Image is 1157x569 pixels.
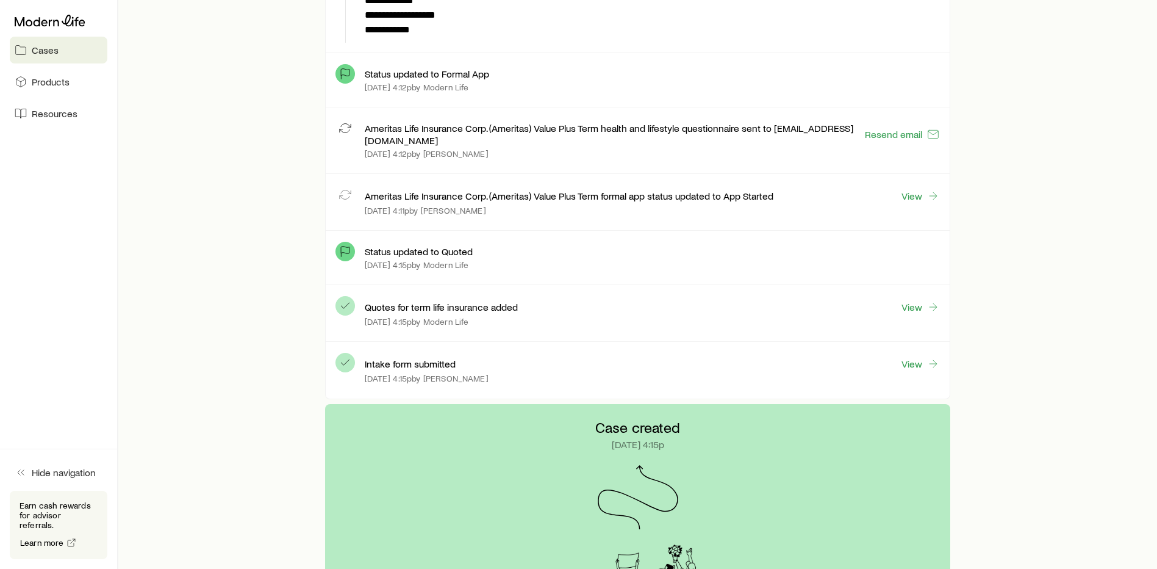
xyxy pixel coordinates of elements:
[10,491,107,559] div: Earn cash rewards for advisor referrals.Learn more
[365,301,518,313] p: Quotes for term life insurance added
[365,317,468,327] p: [DATE] 4:15p by Modern Life
[365,260,468,270] p: [DATE] 4:15p by Modern Life
[10,68,107,95] a: Products
[32,44,59,56] span: Cases
[901,357,940,371] a: View
[365,190,773,202] p: Ameritas Life Insurance Corp. (Ameritas) Value Plus Term formal app status updated to App Started
[365,122,864,147] p: Ameritas Life Insurance Corp. (Ameritas) Value Plus Term health and lifestyle questionnaire sent ...
[10,37,107,63] a: Cases
[10,459,107,486] button: Hide navigation
[901,300,940,314] a: View
[365,68,489,80] p: Status updated to Formal App
[365,358,456,370] p: Intake form submitted
[20,501,98,530] p: Earn cash rewards for advisor referrals.
[901,189,940,203] a: View
[32,107,77,120] span: Resources
[32,76,70,88] span: Products
[20,538,64,547] span: Learn more
[864,128,940,141] button: Resend email
[10,100,107,127] a: Resources
[612,438,664,451] p: [DATE] 4:15p
[365,82,468,92] p: [DATE] 4:12p by Modern Life
[365,245,473,258] p: Status updated to Quoted
[595,419,680,436] p: Case created
[365,149,488,159] p: [DATE] 4:12p by [PERSON_NAME]
[365,206,485,216] p: [DATE] 4:11p by [PERSON_NAME]
[32,466,96,479] span: Hide navigation
[365,374,488,383] p: [DATE] 4:15p by [PERSON_NAME]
